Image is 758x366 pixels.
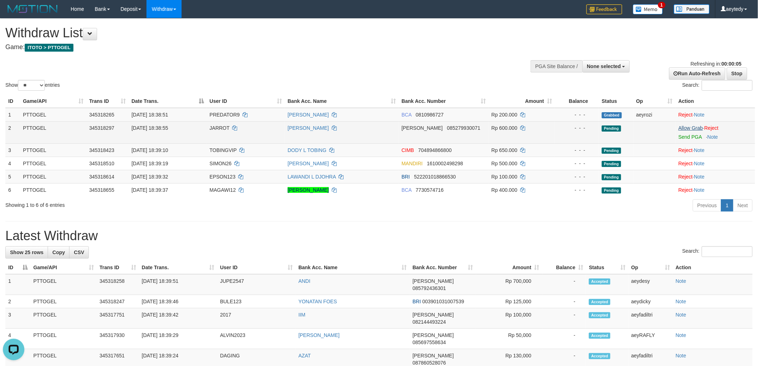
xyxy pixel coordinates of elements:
[542,261,586,274] th: Balance: activate to sort column ascending
[602,187,621,194] span: Pending
[418,147,452,153] span: Copy 704894866800 to clipboard
[586,4,622,14] img: Feedback.jpg
[217,274,296,295] td: JUPE2547
[402,161,423,166] span: MANDIRI
[207,95,285,108] th: User ID: activate to sort column ascending
[97,261,139,274] th: Trans ID: activate to sort column ascending
[694,112,705,118] a: Note
[413,278,454,284] span: [PERSON_NAME]
[131,112,168,118] span: [DATE] 18:38:51
[476,308,542,329] td: Rp 100,000
[676,143,755,157] td: ·
[131,147,168,153] span: [DATE] 18:39:10
[217,295,296,308] td: BULE123
[20,95,86,108] th: Game/API: activate to sort column ascending
[131,187,168,193] span: [DATE] 18:39:37
[704,125,719,131] a: Reject
[288,161,329,166] a: [PERSON_NAME]
[5,329,30,349] td: 4
[86,95,129,108] th: Trans ID: activate to sort column ascending
[97,308,139,329] td: 345317751
[5,143,20,157] td: 3
[410,261,476,274] th: Bank Acc. Number: activate to sort column ascending
[416,187,444,193] span: Copy 7730574716 to clipboard
[402,187,412,193] span: BCA
[491,161,517,166] span: Rp 500.000
[676,353,686,358] a: Note
[491,174,517,180] span: Rp 100.000
[628,295,673,308] td: aeydicky
[413,360,446,366] span: Copy 087860528076 to clipboard
[676,108,755,122] td: ·
[3,3,24,24] button: Open LiveChat chat widget
[5,80,60,91] label: Show entries
[589,333,610,339] span: Accepted
[678,187,693,193] a: Reject
[727,67,747,80] a: Stop
[586,261,628,274] th: Status: activate to sort column ascending
[542,295,586,308] td: -
[5,295,30,308] td: 2
[217,261,296,274] th: User ID: activate to sort column ascending
[531,60,582,72] div: PGA Site Balance /
[678,174,693,180] a: Reject
[676,157,755,170] td: ·
[296,261,410,274] th: Bank Acc. Name: activate to sort column ascending
[413,339,446,345] span: Copy 085697558634 to clipboard
[210,125,230,131] span: JARROT
[676,278,686,284] a: Note
[491,112,517,118] span: Rp 200.000
[491,125,517,131] span: Rp 600.000
[489,95,555,108] th: Amount: activate to sort column ascending
[217,308,296,329] td: 2017
[298,299,337,304] a: YONATAN FOES
[707,134,718,140] a: Note
[129,95,207,108] th: Date Trans.: activate to sort column descending
[602,112,622,118] span: Grabbed
[5,95,20,108] th: ID
[5,183,20,196] td: 6
[589,353,610,359] span: Accepted
[582,60,630,72] button: None selected
[298,278,310,284] a: ANDI
[633,4,663,14] img: Button%20Memo.svg
[702,80,753,91] input: Search:
[30,274,97,295] td: PTTOGEL
[678,161,693,166] a: Reject
[676,312,686,318] a: Note
[5,308,30,329] td: 3
[682,246,753,257] label: Search:
[676,121,755,143] td: ·
[52,249,65,255] span: Copy
[691,61,742,67] span: Refreshing in:
[5,44,498,51] h4: Game:
[589,299,610,305] span: Accepted
[602,161,621,167] span: Pending
[5,261,30,274] th: ID: activate to sort column descending
[139,295,217,308] td: [DATE] 18:39:46
[210,161,231,166] span: SIMON26
[210,187,236,193] span: MAGAWI12
[298,332,340,338] a: [PERSON_NAME]
[97,329,139,349] td: 345317930
[542,274,586,295] td: -
[694,147,705,153] a: Note
[491,187,517,193] span: Rp 400.000
[587,63,621,69] span: None selected
[402,174,410,180] span: BRI
[414,174,456,180] span: Copy 522201018866530 to clipboard
[628,274,673,295] td: aeydesy
[678,134,702,140] a: Send PGA
[131,174,168,180] span: [DATE] 18:39:32
[413,299,421,304] span: BRI
[674,4,710,14] img: panduan.png
[447,125,480,131] span: Copy 085279930071 to clipboard
[288,125,329,131] a: [PERSON_NAME]
[298,353,311,358] a: AZAT
[413,332,454,338] span: [PERSON_NAME]
[402,147,414,153] span: CIMB
[89,174,114,180] span: 345318614
[97,295,139,308] td: 345318247
[288,147,326,153] a: DODY L TOBING
[476,329,542,349] td: Rp 50,000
